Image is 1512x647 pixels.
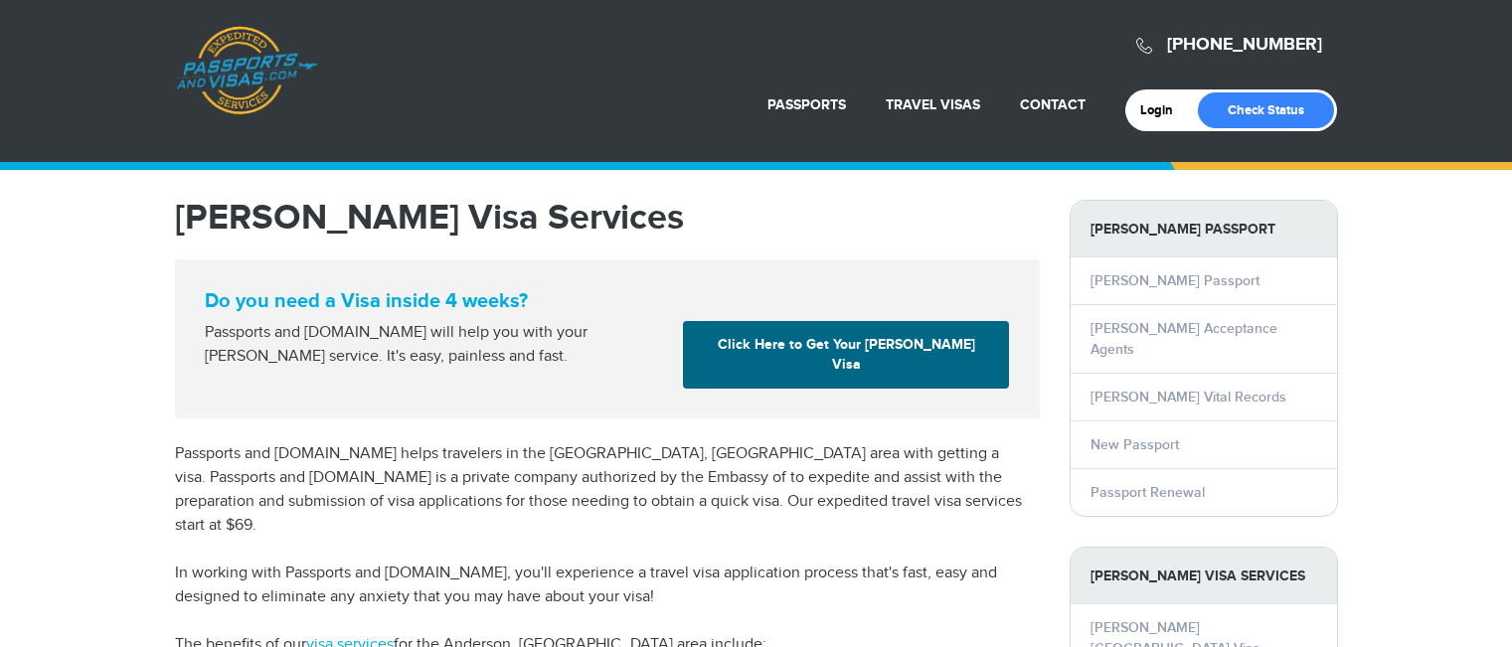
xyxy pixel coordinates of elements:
[1167,34,1322,56] a: [PHONE_NUMBER]
[1020,96,1086,113] a: Contact
[767,96,846,113] a: Passports
[1091,436,1179,453] a: New Passport
[1091,389,1286,405] a: [PERSON_NAME] Vital Records
[197,321,676,369] div: Passports and [DOMAIN_NAME] will help you with your [PERSON_NAME] service. It's easy, painless an...
[683,321,1009,389] a: Click Here to Get Your [PERSON_NAME] Visa
[886,96,980,113] a: Travel Visas
[175,200,1040,236] h1: [PERSON_NAME] Visa Services
[1071,548,1337,604] strong: [PERSON_NAME] Visa Services
[175,562,1040,609] p: In working with Passports and [DOMAIN_NAME], you'll experience a travel visa application process ...
[1091,320,1277,358] a: [PERSON_NAME] Acceptance Agents
[176,26,317,115] a: Passports & [DOMAIN_NAME]
[175,442,1040,538] p: Passports and [DOMAIN_NAME] helps travelers in the [GEOGRAPHIC_DATA], [GEOGRAPHIC_DATA] area with...
[1140,102,1187,118] a: Login
[205,289,1010,313] strong: Do you need a Visa inside 4 weeks?
[1091,484,1205,501] a: Passport Renewal
[1091,272,1260,289] a: [PERSON_NAME] Passport
[1071,201,1337,257] strong: [PERSON_NAME] Passport
[1198,92,1334,128] a: Check Status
